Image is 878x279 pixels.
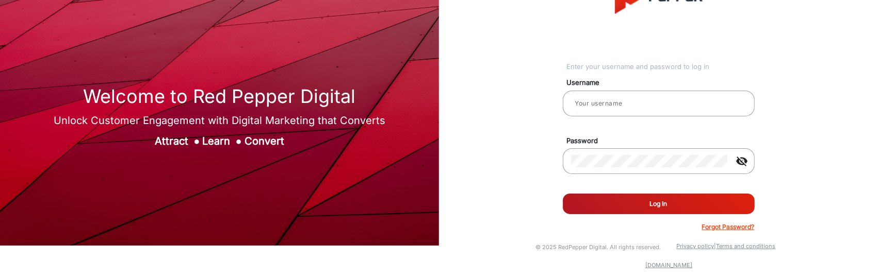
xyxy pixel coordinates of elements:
[54,113,385,128] div: Unlock Customer Engagement with Digital Marketing that Converts
[193,135,200,147] span: ●
[702,222,755,232] p: Forgot Password?
[566,62,755,72] div: Enter your username and password to log in
[54,133,385,149] div: Attract Learn Convert
[563,194,755,214] button: Log In
[236,135,242,147] span: ●
[717,242,776,250] a: Terms and conditions
[54,85,385,108] h1: Welcome to Red Pepper Digital
[730,155,755,167] mat-icon: visibility_off
[559,136,767,146] mat-label: Password
[677,242,714,250] a: Privacy policy
[714,242,717,250] a: |
[559,78,767,88] mat-label: Username
[645,261,692,269] a: [DOMAIN_NAME]
[571,97,746,110] input: Your username
[536,243,661,251] small: © 2025 RedPepper Digital. All rights reserved.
